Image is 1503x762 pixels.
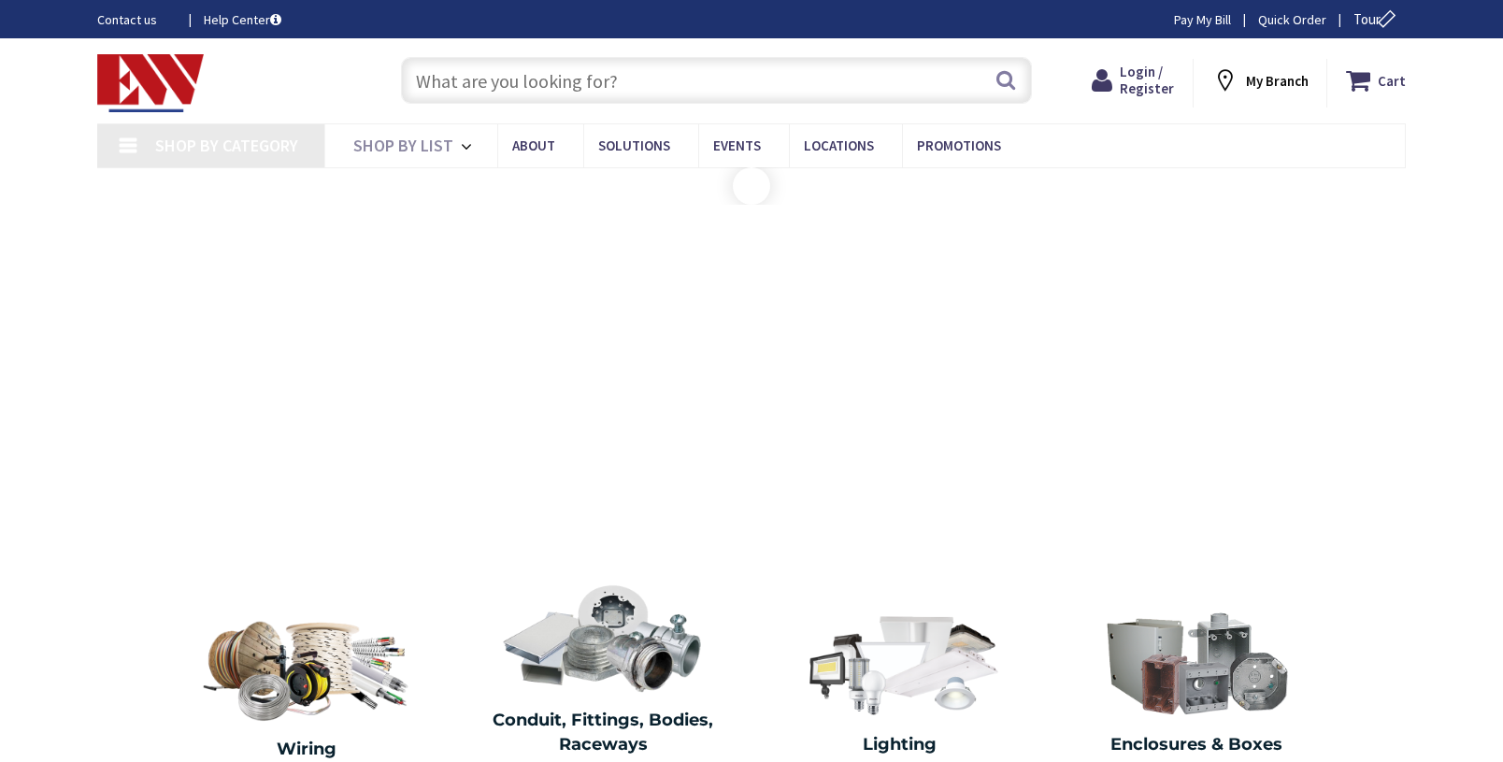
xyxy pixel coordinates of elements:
span: Tour [1353,10,1401,28]
img: Electrical Wholesalers, Inc. [97,54,204,112]
span: Shop By Category [155,135,298,156]
span: Solutions [598,137,670,154]
h2: Lighting [766,733,1035,757]
a: Pay My Bill [1174,10,1231,29]
a: Cart [1346,64,1406,97]
a: Quick Order [1258,10,1326,29]
span: Login / Register [1120,63,1174,97]
span: Shop By List [353,135,453,156]
strong: My Branch [1246,72,1309,90]
span: Promotions [917,137,1001,154]
a: Contact us [97,10,174,29]
span: Events [713,137,761,154]
span: Locations [804,137,874,154]
h2: Enclosures & Boxes [1063,733,1332,757]
span: About [512,137,555,154]
input: What are you looking for? [401,57,1032,104]
h2: Conduit, Fittings, Bodies, Raceways [469,709,738,756]
h2: Wiring [167,738,446,762]
a: Help Center [204,10,281,29]
strong: Cart [1378,64,1406,97]
a: Login / Register [1092,64,1174,97]
div: My Branch [1212,64,1309,97]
